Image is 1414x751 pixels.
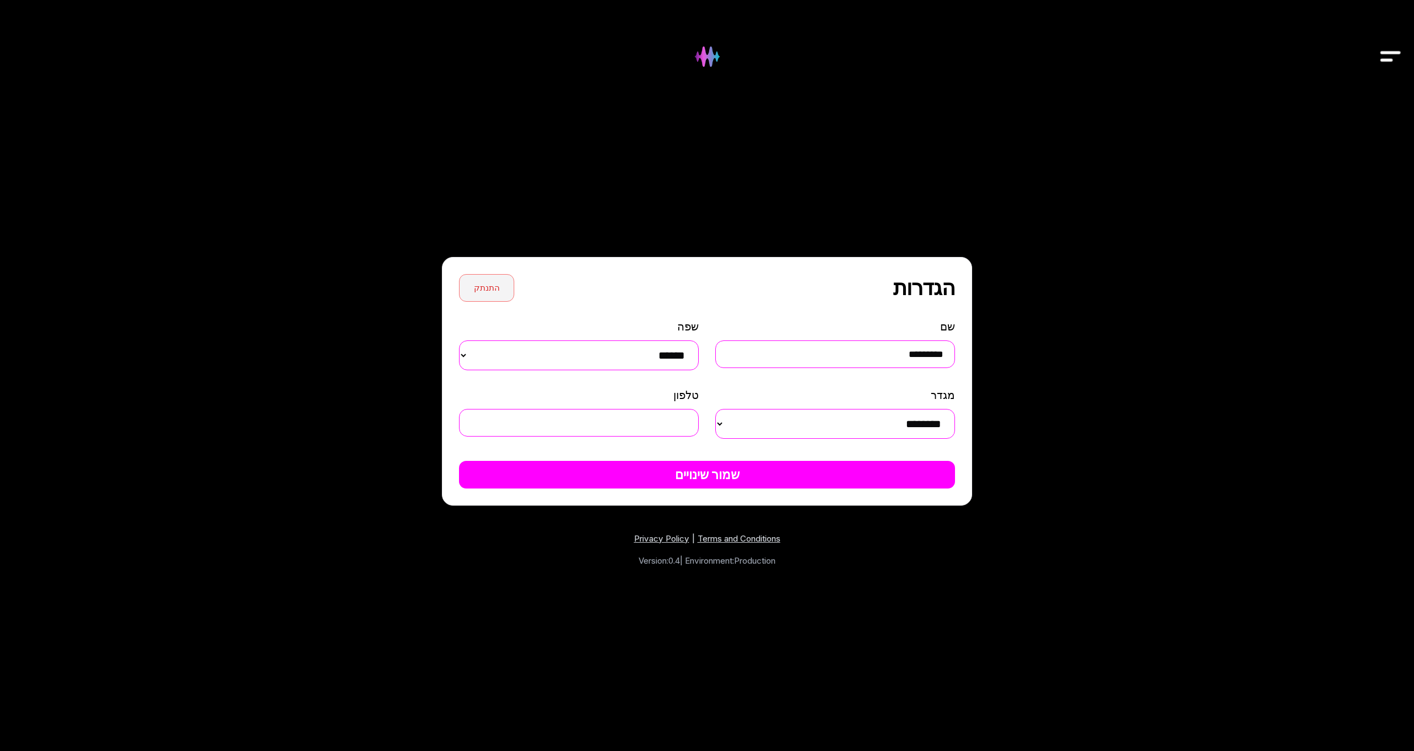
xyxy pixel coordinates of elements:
[673,388,699,402] label: טלפון
[459,274,514,302] button: התנתק
[893,275,955,300] div: הגדרות
[299,550,1115,572] div: Version: 0.4 | Environment: Production
[931,388,955,402] label: מגדר
[634,533,689,544] a: Privacy Policy
[698,533,780,544] a: Terms and Conditions
[1378,27,1403,51] button: Drawer
[1378,35,1403,78] img: Drawer
[940,320,955,333] label: שם
[459,461,955,489] button: שמור שינויים
[686,35,729,78] img: Hydee Logo
[299,528,1115,550] div: |
[677,320,699,333] label: שפה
